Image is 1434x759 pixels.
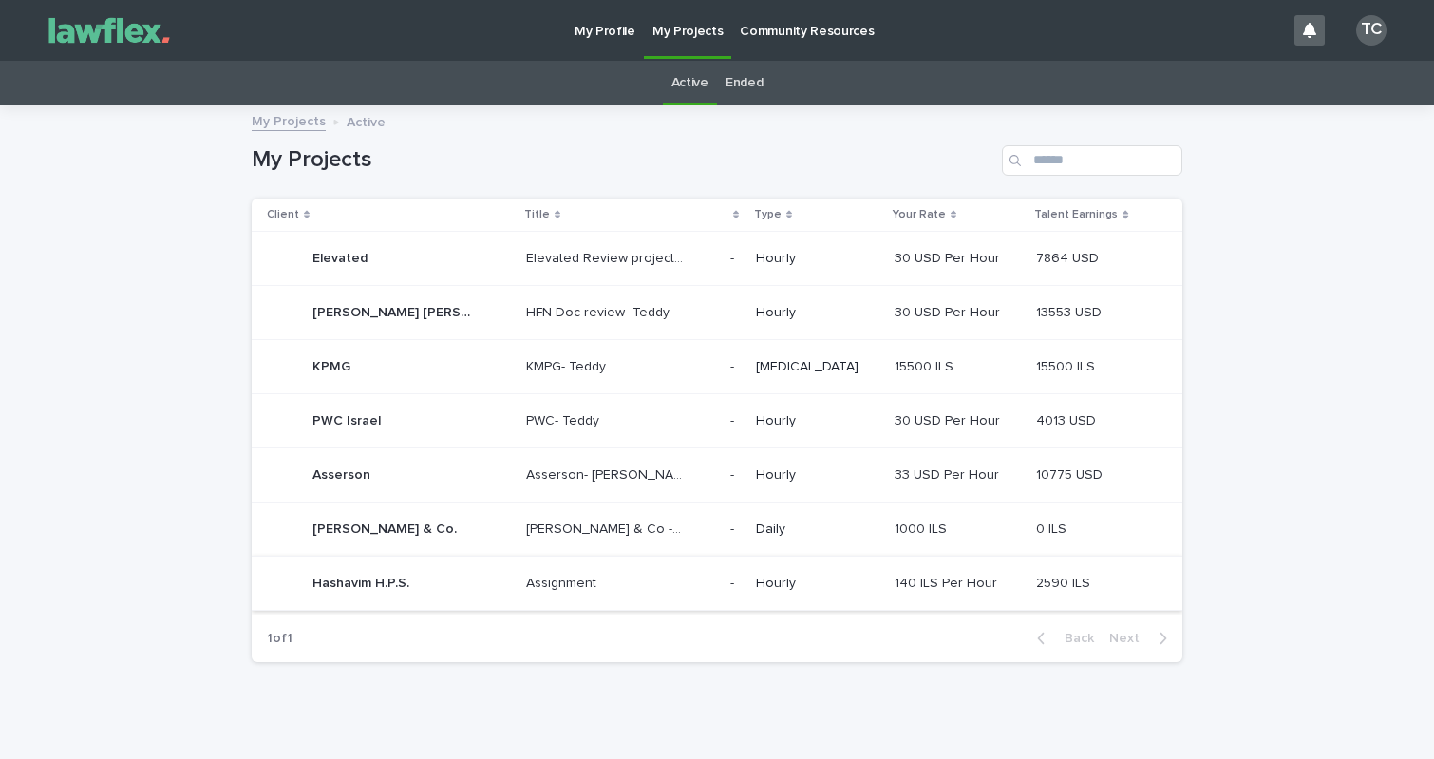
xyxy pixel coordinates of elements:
p: 10775 USD [1036,464,1106,484]
p: 30 USD Per Hour [895,301,1004,321]
p: Client [267,204,299,225]
tr: [PERSON_NAME] & Co.[PERSON_NAME] & Co. [PERSON_NAME] & Co - Signatures[PERSON_NAME] & Co - Signat... [252,503,1182,557]
p: [PERSON_NAME] [PERSON_NAME] & [PERSON_NAME] [312,301,475,321]
p: [PERSON_NAME] & Co. [312,518,461,538]
p: Hashavim H.P.S. [312,572,413,592]
tr: PWC IsraelPWC Israel PWC- TeddyPWC- Teddy -- Hourly30 USD Per Hour30 USD Per Hour 4013 USD4013 USD [252,394,1182,448]
p: Daily [756,522,879,538]
tr: AssersonAsserson Asserson- [PERSON_NAME]Asserson- [PERSON_NAME] -- Hourly33 USD Per Hour33 USD Pe... [252,448,1182,503]
span: Back [1053,632,1094,645]
p: - [730,355,738,375]
p: Hourly [756,413,879,429]
p: 15500 ILS [1036,355,1099,375]
p: Hourly [756,251,879,267]
tr: KPMGKPMG KMPG- TeddyKMPG- Teddy -- [MEDICAL_DATA]15500 ILS15500 ILS 15500 ILS15500 ILS [252,340,1182,394]
p: 30 USD Per Hour [895,247,1004,267]
p: [MEDICAL_DATA] [756,359,879,375]
p: PWC- Teddy [526,409,603,429]
a: Active [671,61,708,105]
p: PWC Israel [312,409,385,429]
button: Back [1022,630,1102,647]
p: 7864 USD [1036,247,1103,267]
p: 33 USD Per Hour [895,464,1003,484]
p: 140 ILS Per Hour [895,572,1001,592]
p: - [730,247,738,267]
div: TC [1356,15,1387,46]
p: - [730,464,738,484]
p: KPMG [312,355,354,375]
p: Talent Earnings [1034,204,1118,225]
p: Type [754,204,782,225]
p: Hourly [756,576,879,592]
p: 13553 USD [1036,301,1105,321]
img: Gnvw4qrBSHOAfo8VMhG6 [38,11,180,49]
p: Elevated Review project - Teddy [526,247,689,267]
input: Search [1002,145,1182,176]
p: HFN Doc review- Teddy [526,301,673,321]
span: Next [1109,632,1151,645]
p: 2590 ILS [1036,572,1094,592]
p: Asserson [312,464,374,484]
p: Elevated [312,247,371,267]
p: 0 ILS [1036,518,1070,538]
p: 30 USD Per Hour [895,409,1004,429]
p: Active [347,110,386,131]
tr: ElevatedElevated Elevated Review project - TeddyElevated Review project - Teddy -- Hourly30 USD P... [252,232,1182,286]
p: 1000 ILS [895,518,951,538]
p: 15500 ILS [895,355,957,375]
p: Hourly [756,305,879,321]
tr: [PERSON_NAME] [PERSON_NAME] & [PERSON_NAME][PERSON_NAME] [PERSON_NAME] & [PERSON_NAME] HFN Doc re... [252,286,1182,340]
p: Your Rate [893,204,946,225]
a: My Projects [252,109,326,131]
p: KMPG- Teddy [526,355,610,375]
p: Gornitzky & Co - Signatures [526,518,689,538]
p: 1 of 1 [252,616,308,662]
p: Title [524,204,550,225]
p: - [730,409,738,429]
a: Ended [726,61,763,105]
h1: My Projects [252,146,994,174]
p: Asserson- [PERSON_NAME] [526,464,689,484]
p: - [730,301,738,321]
p: Assignment [526,572,600,592]
p: 4013 USD [1036,409,1100,429]
button: Next [1102,630,1182,647]
p: Hourly [756,467,879,484]
tr: Hashavim H.P.S.Hashavim H.P.S. AssignmentAssignment -- Hourly140 ILS Per Hour140 ILS Per Hour 259... [252,557,1182,611]
p: - [730,518,738,538]
p: - [730,572,738,592]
